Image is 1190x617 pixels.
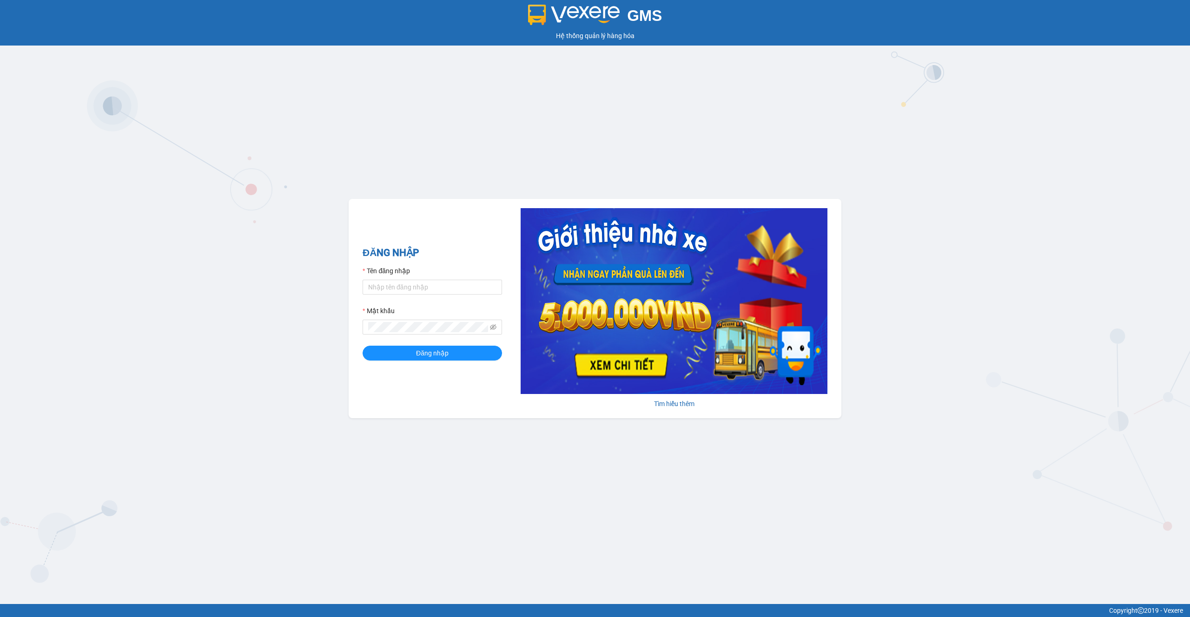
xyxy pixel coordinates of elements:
[416,348,449,358] span: Đăng nhập
[521,399,827,409] div: Tìm hiểu thêm
[363,266,410,276] label: Tên đăng nhập
[368,322,488,332] input: Mật khẩu
[2,31,1188,41] div: Hệ thống quản lý hàng hóa
[363,346,502,361] button: Đăng nhập
[490,324,496,330] span: eye-invisible
[363,245,502,261] h2: ĐĂNG NHẬP
[7,605,1183,616] div: Copyright 2019 - Vexere
[528,5,620,25] img: logo 2
[363,280,502,295] input: Tên đăng nhập
[521,208,827,394] img: banner-0
[528,14,662,21] a: GMS
[1137,607,1144,614] span: copyright
[363,306,395,316] label: Mật khẩu
[627,7,662,24] span: GMS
